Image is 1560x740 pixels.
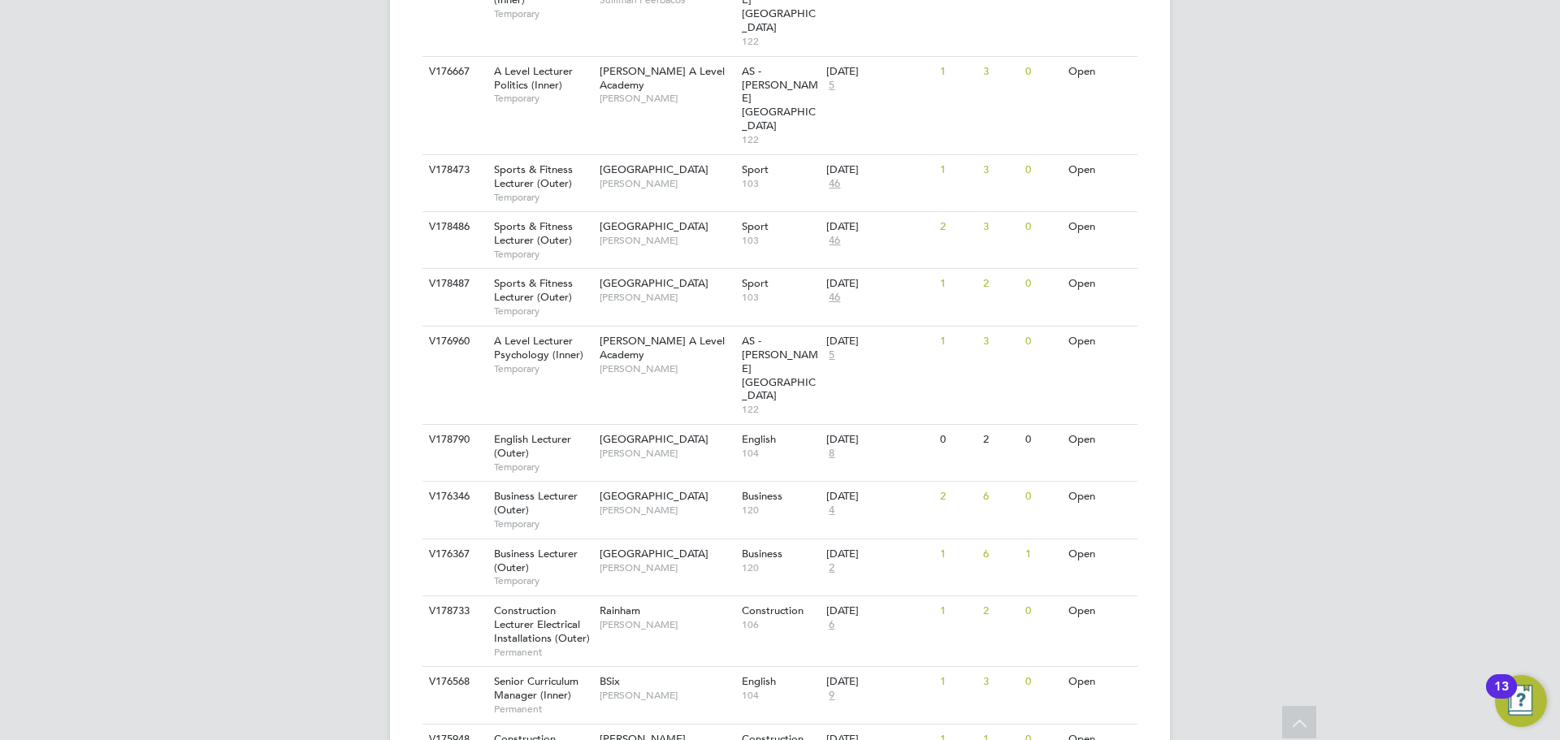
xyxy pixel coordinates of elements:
[494,7,591,20] span: Temporary
[1021,155,1064,185] div: 0
[600,674,620,688] span: BSix
[826,220,932,234] div: [DATE]
[826,291,843,305] span: 46
[494,646,591,659] span: Permanent
[742,561,819,574] span: 120
[600,291,734,304] span: [PERSON_NAME]
[494,489,578,517] span: Business Lecturer (Outer)
[826,277,932,291] div: [DATE]
[826,490,932,504] div: [DATE]
[742,504,819,517] span: 120
[979,425,1021,455] div: 2
[1021,269,1064,299] div: 0
[600,432,708,446] span: [GEOGRAPHIC_DATA]
[826,234,843,248] span: 46
[1064,425,1135,455] div: Open
[742,162,769,176] span: Sport
[1064,212,1135,242] div: Open
[826,675,932,689] div: [DATE]
[1021,482,1064,512] div: 0
[600,276,708,290] span: [GEOGRAPHIC_DATA]
[600,504,734,517] span: [PERSON_NAME]
[425,539,482,569] div: V176367
[600,489,708,503] span: [GEOGRAPHIC_DATA]
[494,674,578,702] span: Senior Curriculum Manager (Inner)
[1064,596,1135,626] div: Open
[742,432,776,446] span: English
[742,604,804,617] span: Construction
[425,155,482,185] div: V178473
[425,269,482,299] div: V178487
[826,447,837,461] span: 8
[494,547,578,574] span: Business Lecturer (Outer)
[1021,57,1064,87] div: 0
[425,327,482,357] div: V176960
[979,269,1021,299] div: 2
[1064,539,1135,569] div: Open
[494,517,591,530] span: Temporary
[742,35,819,48] span: 122
[600,604,640,617] span: Rainham
[600,92,734,105] span: [PERSON_NAME]
[826,163,932,177] div: [DATE]
[425,425,482,455] div: V178790
[600,162,708,176] span: [GEOGRAPHIC_DATA]
[1495,675,1547,727] button: Open Resource Center, 13 new notifications
[494,305,591,318] span: Temporary
[1064,57,1135,87] div: Open
[425,482,482,512] div: V176346
[979,482,1021,512] div: 6
[936,667,978,697] div: 1
[1064,327,1135,357] div: Open
[826,618,837,632] span: 6
[742,177,819,190] span: 103
[826,79,837,93] span: 5
[600,547,708,560] span: [GEOGRAPHIC_DATA]
[1021,212,1064,242] div: 0
[600,362,734,375] span: [PERSON_NAME]
[494,604,590,645] span: Construction Lecturer Electrical Installations (Outer)
[979,539,1021,569] div: 6
[742,234,819,247] span: 103
[600,689,734,702] span: [PERSON_NAME]
[425,667,482,697] div: V176568
[936,269,978,299] div: 1
[826,547,932,561] div: [DATE]
[1064,155,1135,185] div: Open
[1064,269,1135,299] div: Open
[742,447,819,460] span: 104
[826,348,837,362] span: 5
[742,291,819,304] span: 103
[494,703,591,716] span: Permanent
[600,219,708,233] span: [GEOGRAPHIC_DATA]
[494,162,573,190] span: Sports & Fitness Lecturer (Outer)
[600,64,725,92] span: [PERSON_NAME] A Level Academy
[936,482,978,512] div: 2
[826,604,932,618] div: [DATE]
[979,212,1021,242] div: 3
[425,212,482,242] div: V178486
[494,461,591,474] span: Temporary
[600,234,734,247] span: [PERSON_NAME]
[936,425,978,455] div: 0
[1494,686,1509,708] div: 13
[1064,482,1135,512] div: Open
[826,335,932,348] div: [DATE]
[425,596,482,626] div: V178733
[1021,596,1064,626] div: 0
[936,57,978,87] div: 1
[742,133,819,146] span: 122
[600,618,734,631] span: [PERSON_NAME]
[742,689,819,702] span: 104
[494,362,591,375] span: Temporary
[494,92,591,105] span: Temporary
[494,574,591,587] span: Temporary
[979,667,1021,697] div: 3
[979,155,1021,185] div: 3
[494,64,573,92] span: A Level Lecturer Politics (Inner)
[600,177,734,190] span: [PERSON_NAME]
[1021,425,1064,455] div: 0
[936,212,978,242] div: 2
[936,596,978,626] div: 1
[425,57,482,87] div: V176667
